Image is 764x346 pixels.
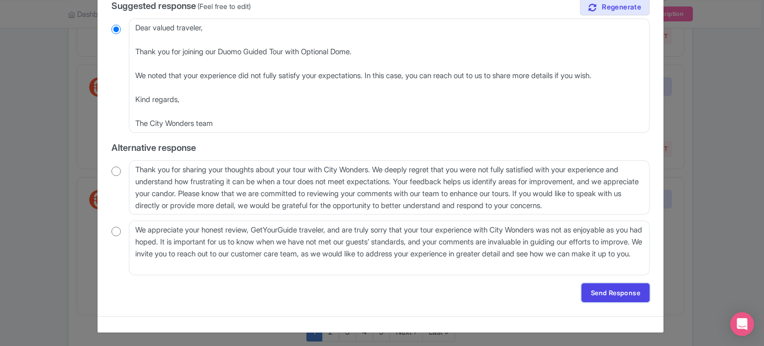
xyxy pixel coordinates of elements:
[581,283,650,302] a: Send Response
[111,0,196,11] span: Suggested response
[197,2,251,10] span: (Feel free to edit)
[129,221,650,275] textarea: We appreciate your honest review, GetYourGuide traveler, and are truly sorry that your tour exper...
[730,312,754,336] div: Open Intercom Messenger
[129,160,650,215] textarea: Thank you for sharing your thoughts about your tour with City Wonders. We deeply regret that you ...
[129,18,650,133] textarea: Dear GetYourGuide traveler, thank you for taking the time to provide your feedback. We are sorry ...
[602,2,641,12] span: Regenerate
[111,142,196,153] span: Alternative response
